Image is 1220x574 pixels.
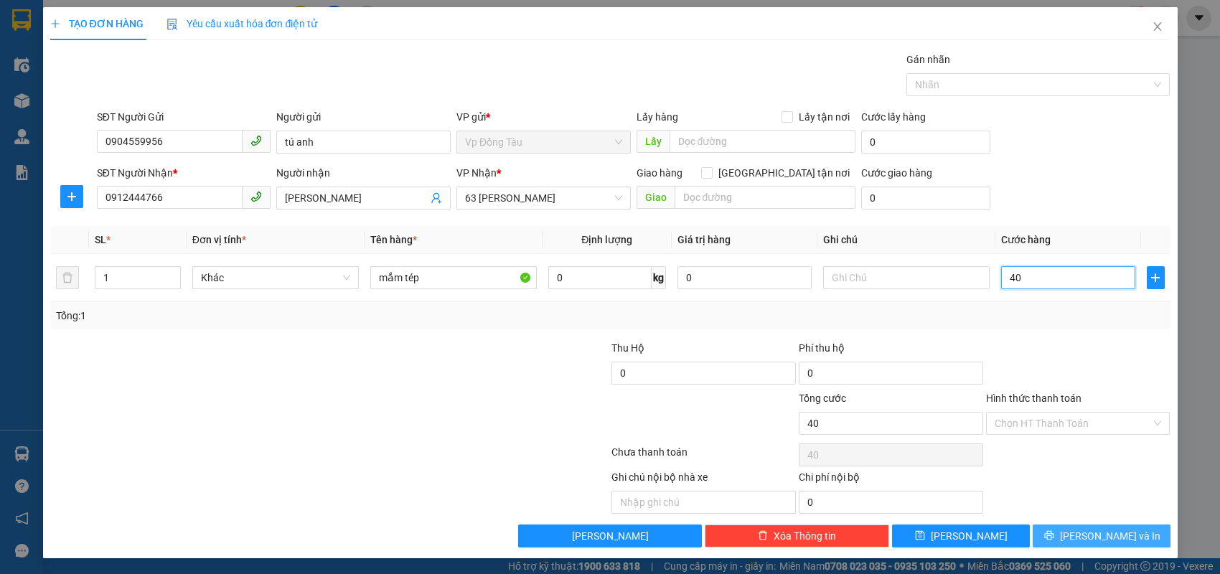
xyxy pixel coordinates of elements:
[677,234,731,245] span: Giá trị hàng
[95,234,106,245] span: SL
[677,266,812,289] input: 0
[799,392,846,404] span: Tổng cước
[61,191,83,202] span: plus
[1152,21,1163,32] span: close
[637,167,682,179] span: Giao hàng
[50,18,144,29] span: TẠO ĐƠN HÀNG
[1060,528,1160,544] span: [PERSON_NAME] và In
[861,111,926,123] label: Cước lấy hàng
[799,340,983,362] div: Phí thu hộ
[861,187,990,210] input: Cước giao hàng
[637,130,670,153] span: Lấy
[610,444,797,469] div: Chưa thanh toán
[135,96,220,111] span: DT1209250265
[1148,272,1164,283] span: plus
[817,226,995,254] th: Ghi chú
[276,109,451,125] div: Người gửi
[906,54,950,65] label: Gán nhãn
[201,267,350,288] span: Khác
[60,185,83,208] button: plus
[861,167,932,179] label: Cước giao hàng
[166,18,318,29] span: Yêu cầu xuất hóa đơn điện tử
[652,266,666,289] span: kg
[713,165,855,181] span: [GEOGRAPHIC_DATA] tận nơi
[774,528,836,544] span: Xóa Thông tin
[1033,524,1170,547] button: printer[PERSON_NAME] và In
[572,528,649,544] span: [PERSON_NAME]
[637,111,678,123] span: Lấy hàng
[50,19,60,29] span: plus
[192,234,246,245] span: Đơn vị tính
[861,131,990,154] input: Cước lấy hàng
[758,530,768,542] span: delete
[675,186,855,209] input: Dọc đường
[823,266,990,289] input: Ghi Chú
[986,392,1081,404] label: Hình thức thanh toán
[9,62,133,113] span: Chuyển phát nhanh: [GEOGRAPHIC_DATA] - [GEOGRAPHIC_DATA]
[465,187,622,209] span: 63 Trần Quang Tặng
[637,186,675,209] span: Giao
[915,530,925,542] span: save
[370,234,417,245] span: Tên hàng
[518,524,703,547] button: [PERSON_NAME]
[611,469,796,491] div: Ghi chú nội bộ nhà xe
[581,234,632,245] span: Định lượng
[456,109,631,125] div: VP gửi
[793,109,855,125] span: Lấy tận nơi
[799,469,983,491] div: Chi phí nội bộ
[611,342,644,354] span: Thu Hộ
[13,11,129,58] strong: CÔNG TY TNHH DỊCH VỤ DU LỊCH THỜI ĐẠI
[276,165,451,181] div: Người nhận
[1147,266,1165,289] button: plus
[431,192,442,204] span: user-add
[56,308,471,324] div: Tổng: 1
[56,266,79,289] button: delete
[465,131,622,153] span: Vp Đồng Tàu
[1001,234,1051,245] span: Cước hàng
[931,528,1008,544] span: [PERSON_NAME]
[250,191,262,202] span: phone
[250,135,262,146] span: phone
[670,130,855,153] input: Dọc đường
[892,524,1030,547] button: save[PERSON_NAME]
[456,167,497,179] span: VP Nhận
[611,491,796,514] input: Nhập ghi chú
[705,524,889,547] button: deleteXóa Thông tin
[97,109,271,125] div: SĐT Người Gửi
[370,266,537,289] input: VD: Bàn, Ghế
[1044,530,1054,542] span: printer
[166,19,178,30] img: icon
[97,165,271,181] div: SĐT Người Nhận
[5,51,8,124] img: logo
[1137,7,1178,47] button: Close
